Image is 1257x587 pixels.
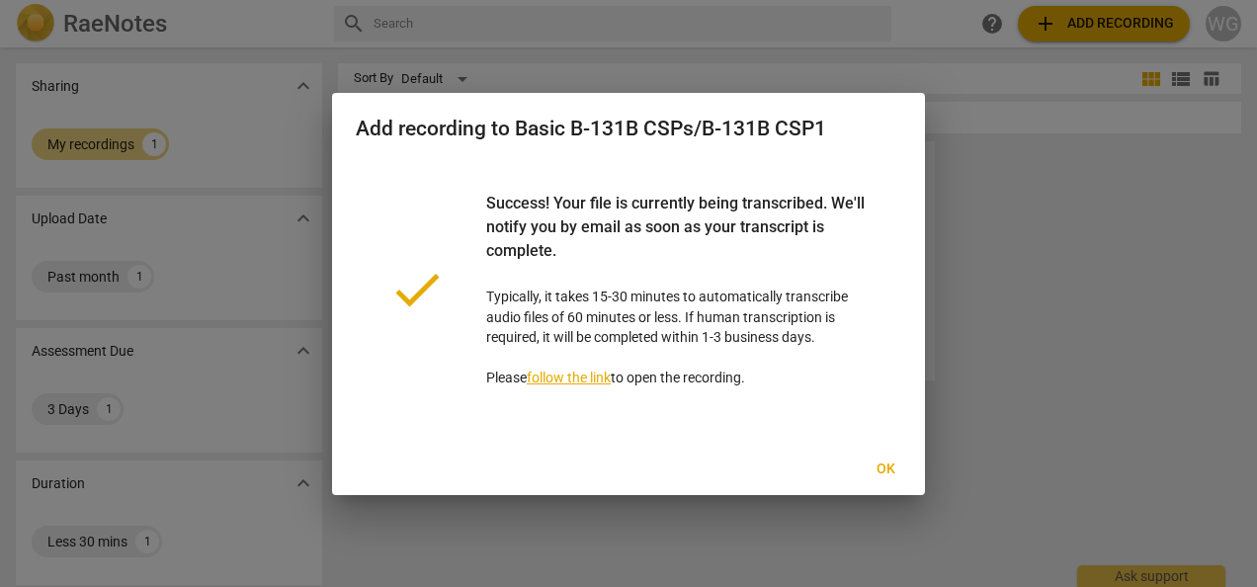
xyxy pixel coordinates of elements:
span: done [387,260,447,319]
h2: Add recording to Basic B-131B CSPs/B-131B CSP1 [356,117,901,141]
div: Success! Your file is currently being transcribed. We'll notify you by email as soon as your tran... [486,192,870,287]
span: Ok [870,460,901,479]
button: Ok [854,452,917,487]
p: Typically, it takes 15-30 minutes to automatically transcribe audio files of 60 minutes or less. ... [486,192,870,388]
a: follow the link [527,370,611,385]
